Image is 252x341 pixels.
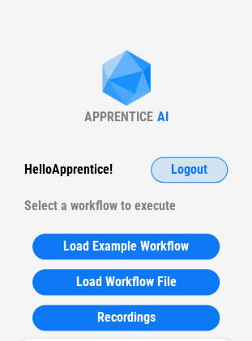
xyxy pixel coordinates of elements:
[76,276,177,288] span: Load Workflow File
[151,157,228,183] button: Logout
[32,305,220,330] button: Recordings
[157,109,169,124] div: AI
[63,240,189,253] span: Load Example Workflow
[24,193,228,219] div: Select a workflow to execute
[97,311,156,324] span: Recordings
[32,234,220,259] button: Load Example Workflow
[94,50,159,109] img: Apprentice AI
[171,163,207,176] span: Logout
[24,157,113,183] div: Hello Apprentice !
[32,269,220,295] button: Load Workflow File
[84,109,153,124] div: APPRENTICE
